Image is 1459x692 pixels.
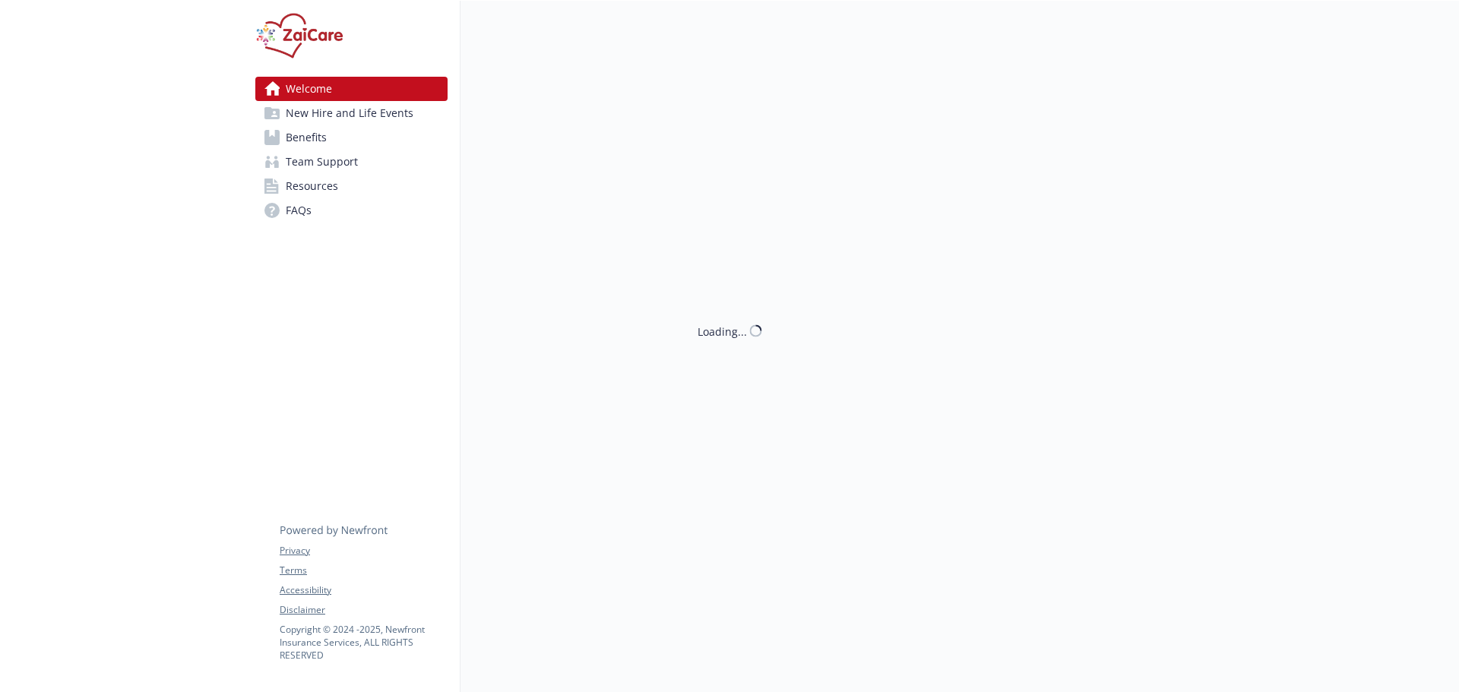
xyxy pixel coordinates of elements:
[255,150,448,174] a: Team Support
[280,583,447,597] a: Accessibility
[255,101,448,125] a: New Hire and Life Events
[280,544,447,558] a: Privacy
[255,198,448,223] a: FAQs
[698,323,747,339] div: Loading...
[280,623,447,662] p: Copyright © 2024 - 2025 , Newfront Insurance Services, ALL RIGHTS RESERVED
[255,174,448,198] a: Resources
[280,564,447,577] a: Terms
[280,603,447,617] a: Disclaimer
[286,150,358,174] span: Team Support
[286,77,332,101] span: Welcome
[286,101,413,125] span: New Hire and Life Events
[286,125,327,150] span: Benefits
[286,198,312,223] span: FAQs
[255,125,448,150] a: Benefits
[286,174,338,198] span: Resources
[255,77,448,101] a: Welcome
